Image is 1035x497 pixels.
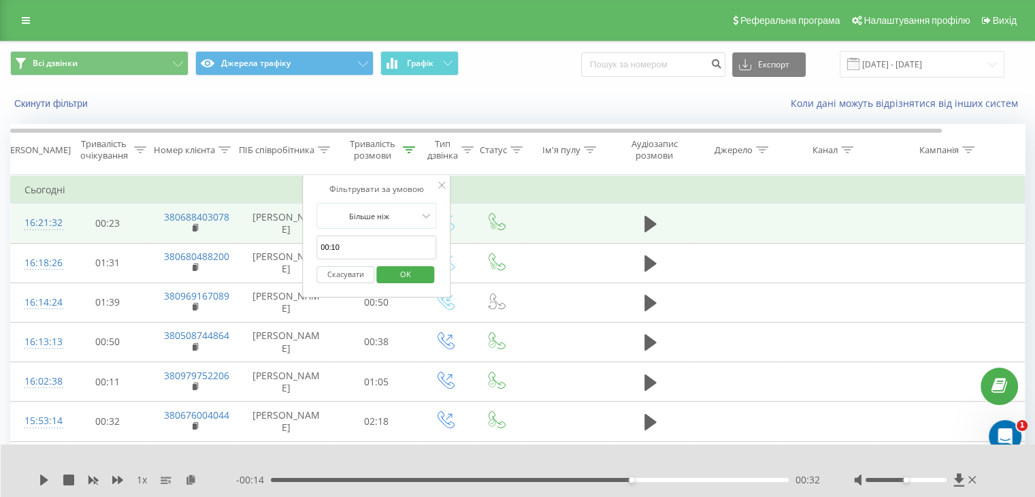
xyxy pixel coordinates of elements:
input: 00:00 [316,236,436,259]
a: 380680488200 [164,250,229,263]
div: 15:53:14 [24,408,52,434]
div: Номер клієнта [154,144,215,156]
button: Всі дзвінки [10,51,188,76]
div: Фільтрувати за умовою [316,182,436,196]
span: Налаштування профілю [864,15,970,26]
div: Тип дзвінка [427,138,458,161]
span: 1 [1017,420,1028,431]
a: 380979752206 [164,369,229,382]
button: OK [376,266,434,283]
td: 00:50 [65,322,150,362]
div: Кампанія [919,144,959,156]
div: ПІБ співробітника [239,144,314,156]
td: [PERSON_NAME] [239,362,334,402]
button: Джерела трафіку [195,51,374,76]
div: Аудіозапис розмови [621,138,687,161]
td: 01:07 [65,441,150,481]
td: 01:31 [65,243,150,283]
span: 1 x [137,473,147,487]
div: Тривалість очікування [77,138,131,161]
button: Експорт [732,52,806,77]
a: 380676004044 [164,408,229,421]
td: 00:11 [65,362,150,402]
iframe: Intercom live chat [989,420,1021,453]
div: 16:18:26 [24,250,52,276]
span: OK [387,263,425,285]
td: [PERSON_NAME] [239,402,334,441]
div: 16:02:38 [24,368,52,395]
td: 00:38 [334,322,419,362]
a: Коли дані можуть відрізнятися вiд інших систем [791,97,1025,110]
button: Графік [380,51,459,76]
td: [PERSON_NAME] [239,283,334,322]
span: Реферальна програма [740,15,840,26]
div: Канал [812,144,838,156]
td: [PERSON_NAME] [239,204,334,243]
span: 00:32 [795,473,820,487]
td: 00:31 [334,441,419,481]
div: Accessibility label [629,477,634,483]
td: 00:23 [65,204,150,243]
span: Всі дзвінки [33,58,78,69]
td: [PERSON_NAME] [239,322,334,362]
span: - 00:14 [236,473,271,487]
button: Скинути фільтри [10,97,95,110]
td: 01:39 [65,283,150,322]
div: 16:14:24 [24,289,52,316]
div: Accessibility label [903,477,908,483]
td: [PERSON_NAME] [239,441,334,481]
td: 00:50 [334,283,419,322]
a: 380688403078 [164,210,229,223]
span: Графік [407,59,433,68]
div: Тривалість розмови [346,138,399,161]
div: 16:21:32 [24,210,52,236]
button: Скасувати [316,266,374,283]
td: 02:18 [334,402,419,441]
div: Джерело [714,144,753,156]
div: 16:13:13 [24,329,52,355]
div: [PERSON_NAME] [2,144,71,156]
td: 00:32 [65,402,150,441]
div: Ім'я пулу [542,144,580,156]
div: Статус [480,144,507,156]
td: 01:05 [334,362,419,402]
a: 380508744864 [164,329,229,342]
td: [PERSON_NAME] [239,243,334,283]
input: Пошук за номером [581,52,725,77]
a: 380969167089 [164,289,229,302]
span: Вихід [993,15,1017,26]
